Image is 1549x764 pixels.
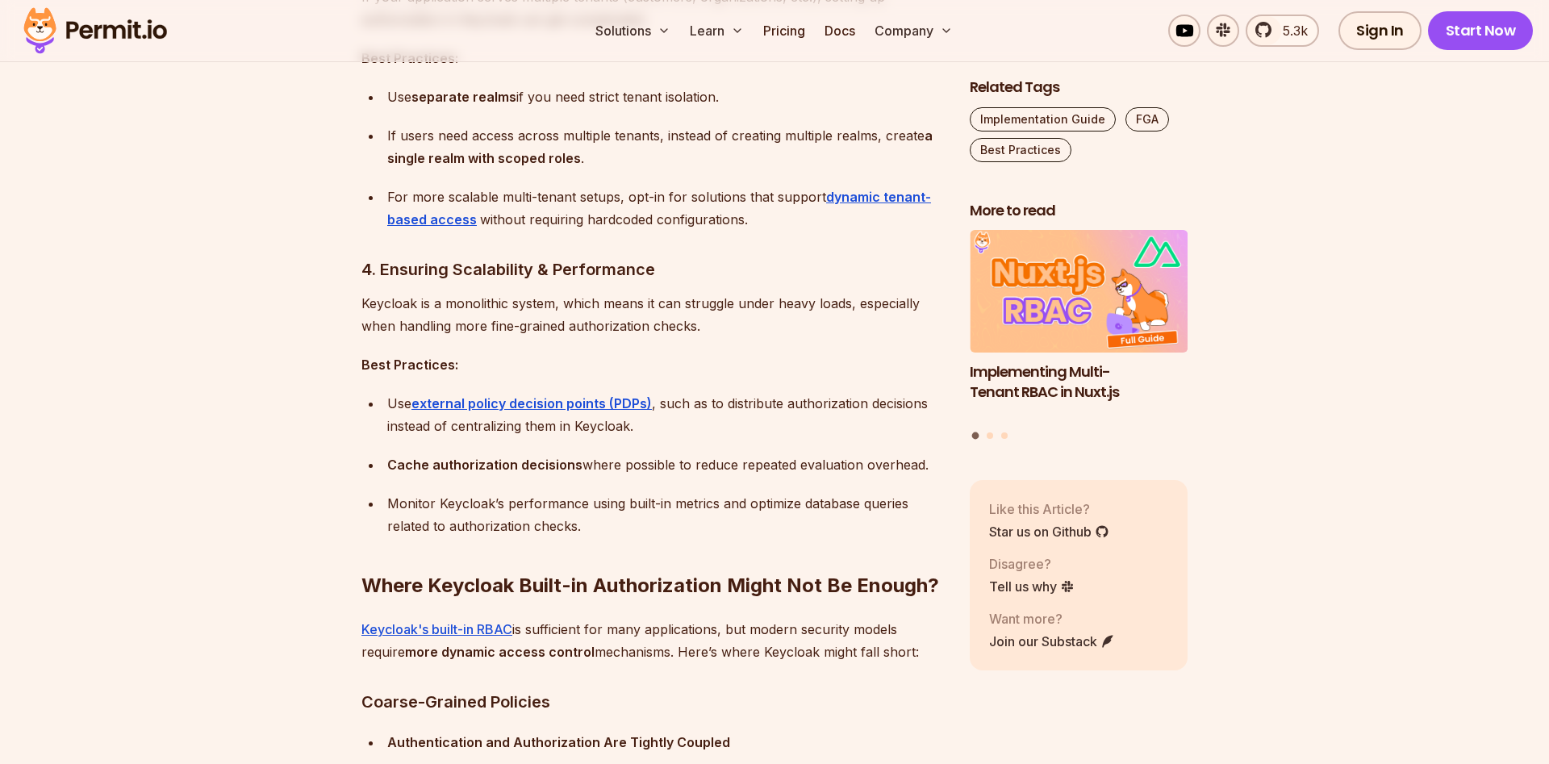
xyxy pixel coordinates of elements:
button: Learn [683,15,750,47]
a: Star us on Github [989,522,1109,541]
h2: Related Tags [970,77,1188,98]
li: 1 of 3 [970,231,1188,423]
a: Start Now [1428,11,1534,50]
strong: Authentication and Authorization Are Tightly Coupled [387,734,730,750]
button: Company [868,15,959,47]
h3: 4. Ensuring Scalability & Performance [361,257,944,282]
p: Keycloak is a monolithic system, which means it can struggle under heavy loads, especially when h... [361,292,944,337]
button: Go to slide 2 [987,432,993,439]
h3: Implementing Multi-Tenant RBAC in Nuxt.js [970,362,1188,403]
strong: dynamic [826,189,880,205]
a: Keycloak's built-in RBAC [361,621,512,637]
a: Implementation Guide [970,107,1116,132]
a: Implementing Multi-Tenant RBAC in Nuxt.jsImplementing Multi-Tenant RBAC in Nuxt.js [970,231,1188,423]
p: Disagree? [989,554,1075,574]
div: Monitor Keycloak’s performance using built-in metrics and optimize database queries related to au... [387,492,944,537]
button: Go to slide 3 [1001,432,1008,439]
a: Best Practices [970,138,1071,162]
p: Want more? [989,609,1115,628]
strong: Best Practices: [361,357,458,373]
a: Join our Substack [989,632,1115,651]
a: external policy decision points (PDPs) [411,395,652,411]
a: 5.3k [1246,15,1319,47]
strong: more dynamic access control [405,644,595,660]
a: Tell us why [989,577,1075,596]
img: Permit logo [16,3,174,58]
a: Sign In [1338,11,1422,50]
div: If users need access across multiple tenants, instead of creating multiple realms, create . [387,124,944,169]
strong: Cache authorization decisions [387,457,582,473]
a: FGA [1125,107,1169,132]
p: Like this Article? [989,499,1109,519]
h3: Coarse-Grained Policies [361,689,944,715]
p: is sufficient for many applications, but modern security models require mechanisms. Here’s where ... [361,618,944,663]
div: Use if you need strict tenant isolation. [387,86,944,108]
h2: More to read [970,201,1188,221]
h2: Where Keycloak Built-in Authorization Might Not Be Enough? [361,508,944,599]
strong: separate realms [411,89,516,105]
button: Solutions [589,15,677,47]
button: Go to slide 1 [972,432,979,440]
div: Use , such as to distribute authorization decisions instead of centralizing them in Keycloak. [387,392,944,437]
span: 5.3k [1273,21,1308,40]
a: Pricing [757,15,812,47]
img: Implementing Multi-Tenant RBAC in Nuxt.js [970,231,1188,353]
div: For more scalable multi-tenant setups, opt-in for solutions that support without requiring hardco... [387,186,944,231]
div: Posts [970,231,1188,442]
div: where possible to reduce repeated evaluation overhead. [387,453,944,476]
a: Docs [818,15,862,47]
